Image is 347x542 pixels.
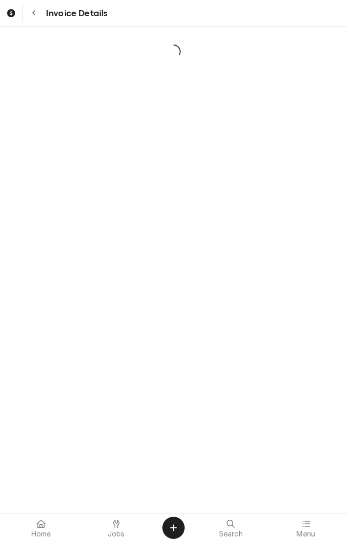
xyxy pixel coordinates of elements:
[219,530,243,538] span: Search
[296,530,315,538] span: Menu
[43,7,107,20] span: Invoice Details
[25,4,43,22] button: Navigate back
[31,530,51,538] span: Home
[269,516,343,540] a: Menu
[4,516,78,540] a: Home
[162,517,185,539] button: Create Object
[108,530,125,538] span: Jobs
[2,4,20,22] a: Go to Invoices
[79,516,154,540] a: Jobs
[194,516,268,540] a: Search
